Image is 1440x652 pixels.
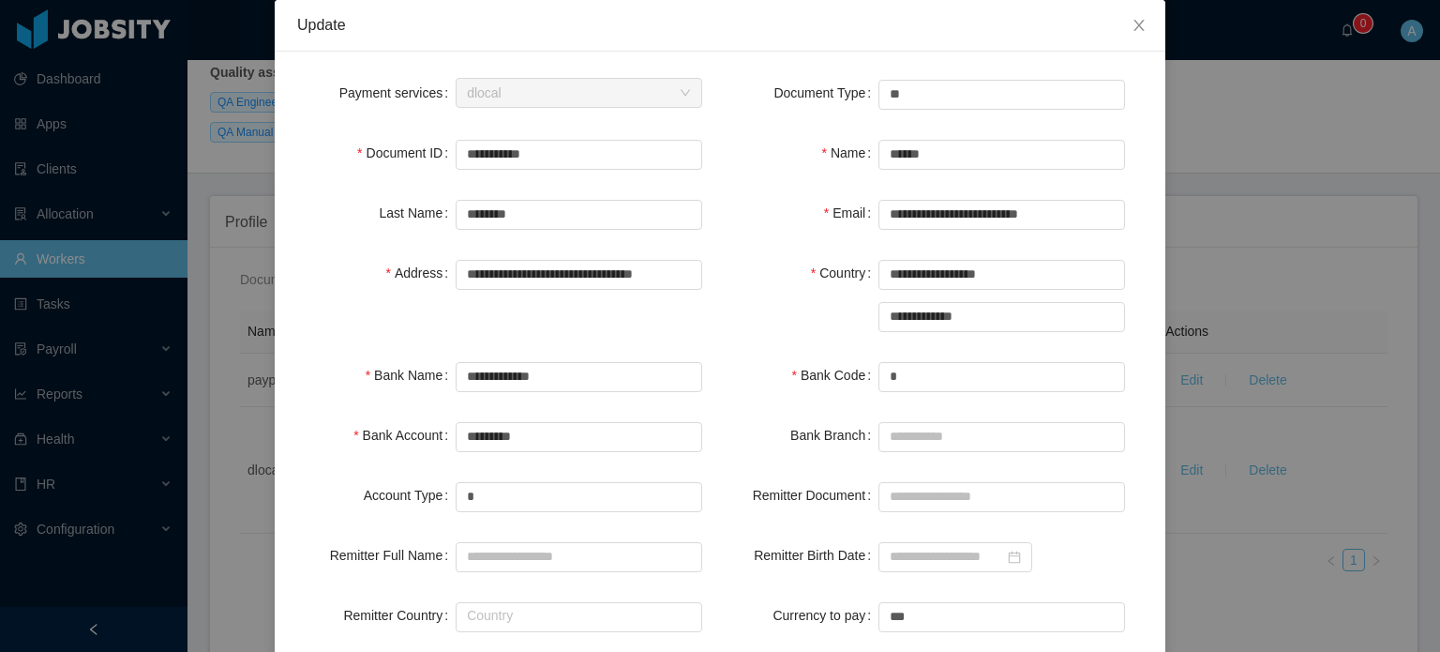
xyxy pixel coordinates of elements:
label: Last Name [380,205,457,220]
label: Account Type [364,488,456,503]
input: Address [456,260,702,290]
label: Email [824,205,878,220]
label: Name [821,145,878,160]
input: Bank Branch [878,422,1125,452]
input: Remitter Full Name [456,542,702,572]
label: Currency to pay [772,608,878,623]
div: Update [297,15,1143,36]
label: Payment services [339,85,456,100]
input: Bank Code [878,362,1125,392]
label: Address [385,265,456,281]
label: Document Type [773,85,878,100]
input: Remitter Document [878,482,1125,512]
input: Name [878,140,1125,170]
label: Remitter Country [343,608,456,623]
input: Last Name [456,200,702,230]
label: Document ID [357,145,456,160]
input: Bank Account [456,422,702,452]
label: Remitter Full Name [330,548,456,563]
i: icon: down [680,87,691,100]
label: Bank Code [792,368,879,383]
input: Document ID [456,140,702,170]
input: Document Type [878,80,1125,110]
label: Bank Account [353,428,456,443]
input: Bank Name [456,362,702,392]
input: Email [878,200,1125,230]
i: icon: close [1132,18,1147,33]
label: Remitter Birth Date [754,548,878,563]
label: Bank Branch [790,428,878,443]
input: Account Type [456,482,702,512]
input: Currency to pay [878,602,1125,632]
label: Country [811,265,878,281]
div: dlocal [467,79,502,107]
label: Bank Name [366,368,457,383]
label: Remitter Document [753,488,878,503]
i: icon: calendar [1008,551,1021,564]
